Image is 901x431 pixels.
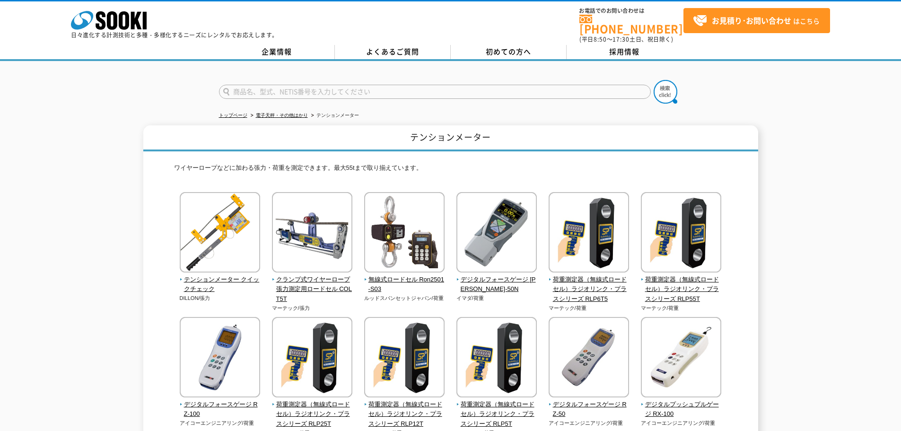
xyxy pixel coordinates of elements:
img: デジタルプッシュプルゲージ RX-100 [641,317,721,400]
img: 荷重測定器（無線式ロードセル）ラジオリンク・プラスシリーズ RLP12T [364,317,445,400]
a: デジタルフォースゲージ RZ-100 [180,391,261,419]
p: マーテック/荷重 [641,304,722,312]
span: 荷重測定器（無線式ロードセル）ラジオリンク・プラスシリーズ RLP6T5 [549,275,630,304]
span: 17:30 [612,35,630,44]
li: テンションメーター [309,111,359,121]
p: アイコーエンジニアリング/荷重 [549,419,630,427]
a: 荷重測定器（無線式ロードセル）ラジオリンク・プラスシリーズ RLP55T [641,266,722,304]
span: 無線式ロードセル Ron2501-S03 [364,275,445,295]
p: アイコーエンジニアリング/荷重 [641,419,722,427]
img: テンションメーター クイックチェック [180,192,260,275]
img: 荷重測定器（無線式ロードセル）ラジオリンク・プラスシリーズ RLP5T [456,317,537,400]
a: 荷重測定器（無線式ロードセル）ラジオリンク・プラスシリーズ RLP25T [272,391,353,429]
strong: お見積り･お問い合わせ [712,15,791,26]
a: 無線式ロードセル Ron2501-S03 [364,266,445,294]
span: デジタルフォースゲージ [PERSON_NAME]-50N [456,275,537,295]
span: 荷重測定器（無線式ロードセル）ラジオリンク・プラスシリーズ RLP55T [641,275,722,304]
a: お見積り･お問い合わせはこちら [683,8,830,33]
span: 荷重測定器（無線式ロードセル）ラジオリンク・プラスシリーズ RLP5T [456,400,537,429]
span: はこちら [693,14,820,28]
img: btn_search.png [654,80,677,104]
p: DILLON/張力 [180,294,261,302]
img: デジタルフォースゲージ RZ-100 [180,317,260,400]
span: テンションメーター クイックチェック [180,275,261,295]
img: 無線式ロードセル Ron2501-S03 [364,192,445,275]
a: デジタルフォースゲージ [PERSON_NAME]-50N [456,266,537,294]
p: 日々進化する計測技術と多種・多様化するニーズにレンタルでお応えします。 [71,32,278,38]
img: クランプ式ワイヤーロープ張力測定用ロードセル COLT5T [272,192,352,275]
span: 初めての方へ [486,46,531,57]
span: クランプ式ワイヤーロープ張力測定用ロードセル COLT5T [272,275,353,304]
a: トップページ [219,113,247,118]
p: マーテック/荷重 [549,304,630,312]
span: 8:50 [594,35,607,44]
p: アイコーエンジニアリング/荷重 [180,419,261,427]
a: [PHONE_NUMBER] [579,15,683,34]
h1: テンションメーター [143,125,758,151]
img: 荷重測定器（無線式ロードセル）ラジオリンク・プラスシリーズ RLP55T [641,192,721,275]
a: 企業情報 [219,45,335,59]
img: デジタルフォースゲージ RZ-50 [549,317,629,400]
img: デジタルフォースゲージ ZTS-50N [456,192,537,275]
a: テンションメーター クイックチェック [180,266,261,294]
a: 荷重測定器（無線式ロードセル）ラジオリンク・プラスシリーズ RLP5T [456,391,537,429]
p: ワイヤーロープなどに加わる張力・荷重を測定できます。最大55tまで取り揃えています。 [174,163,727,178]
a: 荷重測定器（無線式ロードセル）ラジオリンク・プラスシリーズ RLP6T5 [549,266,630,304]
p: マーテック/張力 [272,304,353,312]
span: デジタルフォースゲージ RZ-50 [549,400,630,420]
span: (平日 ～ 土日、祝日除く) [579,35,673,44]
span: デジタルフォースゲージ RZ-100 [180,400,261,420]
a: よくあるご質問 [335,45,451,59]
img: 荷重測定器（無線式ロードセル）ラジオリンク・プラスシリーズ RLP25T [272,317,352,400]
span: 荷重測定器（無線式ロードセル）ラジオリンク・プラスシリーズ RLP12T [364,400,445,429]
img: 荷重測定器（無線式ロードセル）ラジオリンク・プラスシリーズ RLP6T5 [549,192,629,275]
a: デジタルフォースゲージ RZ-50 [549,391,630,419]
a: デジタルプッシュプルゲージ RX-100 [641,391,722,419]
input: 商品名、型式、NETIS番号を入力してください [219,85,651,99]
p: イマダ/荷重 [456,294,537,302]
a: 荷重測定器（無線式ロードセル）ラジオリンク・プラスシリーズ RLP12T [364,391,445,429]
p: ルッドスパンセットジャパン/荷重 [364,294,445,302]
span: お電話でのお問い合わせは [579,8,683,14]
a: 電子天秤・その他はかり [256,113,308,118]
a: 初めての方へ [451,45,567,59]
span: 荷重測定器（無線式ロードセル）ラジオリンク・プラスシリーズ RLP25T [272,400,353,429]
span: デジタルプッシュプルゲージ RX-100 [641,400,722,420]
a: クランプ式ワイヤーロープ張力測定用ロードセル COLT5T [272,266,353,304]
a: 採用情報 [567,45,682,59]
